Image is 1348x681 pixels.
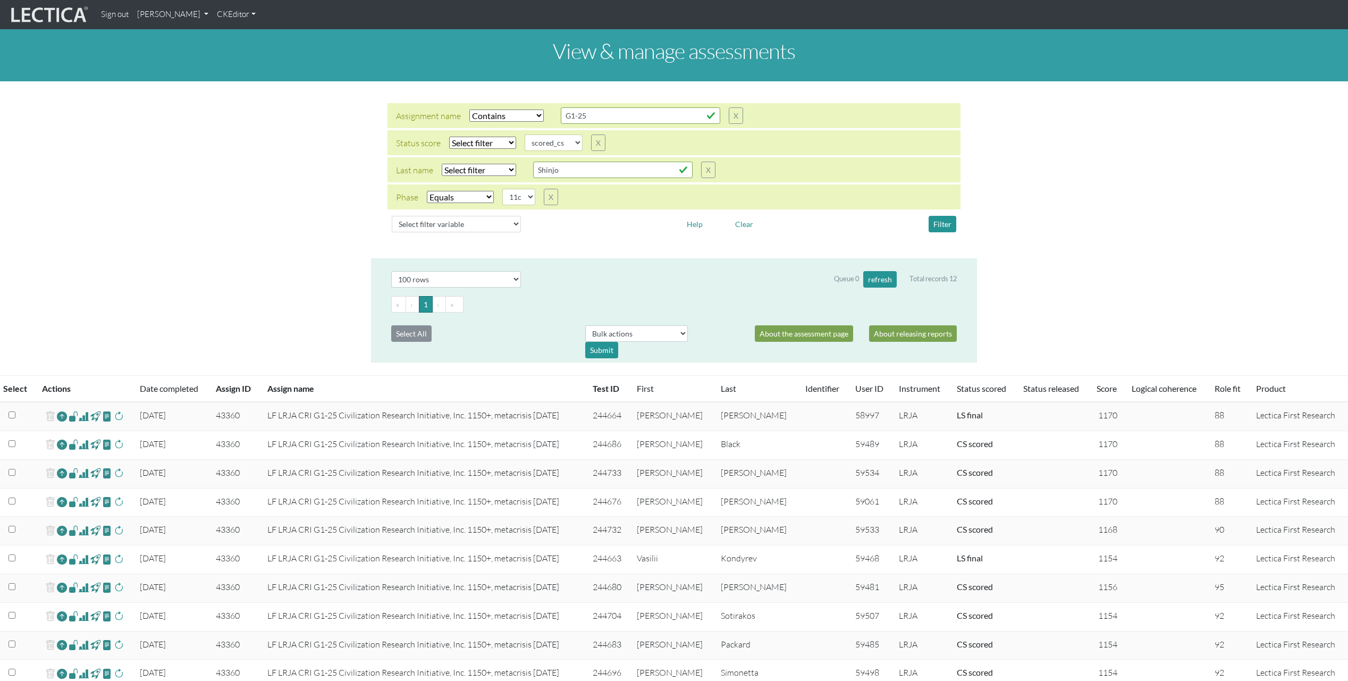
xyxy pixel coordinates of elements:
[834,271,957,288] div: Queue 0 Total records 12
[586,459,630,488] td: 244733
[1098,582,1117,592] span: 1156
[1098,610,1117,621] span: 1154
[133,459,209,488] td: [DATE]
[849,488,892,517] td: 59061
[892,545,950,574] td: LRJA
[1215,553,1224,564] span: 92
[57,581,67,596] a: Reopen
[114,496,124,509] span: rescore
[855,383,883,393] a: User ID
[114,553,124,566] span: rescore
[261,431,586,459] td: LF LRJA CRI G1-25 Civilization Research Initiative, Inc. 1150+, metacrisis [DATE]
[114,410,124,423] span: rescore
[1215,410,1224,421] span: 88
[586,517,630,545] td: 244732
[396,164,433,176] div: Last name
[892,402,950,431] td: LRJA
[1250,545,1348,574] td: Lectica First Research
[630,574,714,602] td: [PERSON_NAME]
[1215,639,1224,650] span: 92
[9,5,88,25] img: lecticalive
[1250,459,1348,488] td: Lectica First Research
[102,496,112,508] span: view
[133,4,213,25] a: [PERSON_NAME]
[630,402,714,431] td: [PERSON_NAME]
[1250,517,1348,545] td: Lectica First Research
[586,402,630,431] td: 244664
[102,610,112,623] span: view
[102,582,112,594] span: view
[714,574,798,602] td: [PERSON_NAME]
[209,545,260,574] td: 43360
[957,667,993,677] a: Completed = assessment has been completed; CS scored = assessment has been CLAS scored; LS scored...
[57,466,67,482] a: Reopen
[261,631,586,660] td: LF LRJA CRI G1-25 Civilization Research Initiative, Inc. 1150+, metacrisis [DATE]
[69,467,79,480] span: view
[586,376,630,402] th: Test ID
[714,545,798,574] td: Kondyrev
[79,639,89,652] span: Analyst score
[261,517,586,545] td: LF LRJA CRI G1-25 Civilization Research Initiative, Inc. 1150+, metacrisis [DATE]
[1250,574,1348,602] td: Lectica First Research
[1098,667,1117,678] span: 1154
[957,410,983,420] a: Completed = assessment has been completed; CS scored = assessment has been CLAS scored; LS scored...
[630,431,714,459] td: [PERSON_NAME]
[1250,431,1348,459] td: Lectica First Research
[209,402,260,431] td: 43360
[209,488,260,517] td: 43360
[69,524,79,536] span: view
[45,552,55,567] span: delete
[1098,496,1117,507] span: 1170
[102,553,112,565] span: view
[1250,402,1348,431] td: Lectica First Research
[630,631,714,660] td: [PERSON_NAME]
[69,410,79,422] span: view
[140,383,198,393] a: Date completed
[1250,488,1348,517] td: Lectica First Research
[1097,383,1117,393] a: Score
[957,639,993,649] a: Completed = assessment has been completed; CS scored = assessment has been CLAS scored; LS scored...
[261,402,586,431] td: LF LRJA CRI G1-25 Civilization Research Initiative, Inc. 1150+, metacrisis [DATE]
[133,431,209,459] td: [DATE]
[391,325,432,342] button: Select All
[585,342,618,358] div: Submit
[637,383,654,393] a: First
[957,496,993,506] a: Completed = assessment has been completed; CS scored = assessment has been CLAS scored; LS scored...
[69,582,79,594] span: view
[1215,610,1224,621] span: 92
[892,488,950,517] td: LRJA
[1215,467,1224,478] span: 88
[133,574,209,602] td: [DATE]
[213,4,260,25] a: CKEditor
[45,609,55,625] span: delete
[90,553,100,565] span: view
[133,488,209,517] td: [DATE]
[1215,582,1224,592] span: 95
[849,402,892,431] td: 58997
[45,438,55,453] span: delete
[630,459,714,488] td: [PERSON_NAME]
[209,574,260,602] td: 43360
[1023,383,1079,393] a: Status released
[102,667,112,679] span: view
[57,552,67,567] a: Reopen
[261,545,586,574] td: LF LRJA CRI G1-25 Civilization Research Initiative, Inc. 1150+, metacrisis [DATE]
[892,631,950,660] td: LRJA
[209,631,260,660] td: 43360
[45,409,55,424] span: delete
[586,545,630,574] td: 244663
[419,296,433,313] button: Go to page 1
[849,517,892,545] td: 59533
[892,602,950,631] td: LRJA
[730,216,758,232] button: Clear
[1098,639,1117,650] span: 1154
[133,517,209,545] td: [DATE]
[682,218,707,228] a: Help
[114,467,124,480] span: rescore
[90,496,100,508] span: view
[69,639,79,651] span: view
[630,488,714,517] td: [PERSON_NAME]
[114,582,124,594] span: rescore
[714,488,798,517] td: [PERSON_NAME]
[849,631,892,660] td: 59485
